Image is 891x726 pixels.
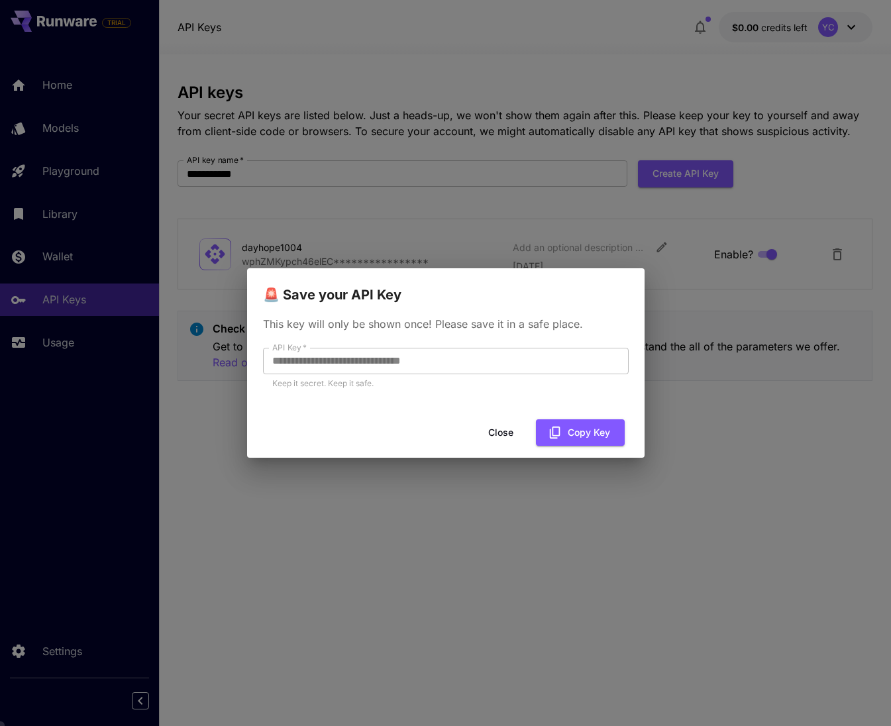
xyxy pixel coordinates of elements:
[536,419,625,446] button: Copy Key
[272,377,619,390] p: Keep it secret. Keep it safe.
[263,316,629,332] p: This key will only be shown once! Please save it in a safe place.
[272,342,307,353] label: API Key
[247,268,645,305] h2: 🚨 Save your API Key
[471,419,531,446] button: Close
